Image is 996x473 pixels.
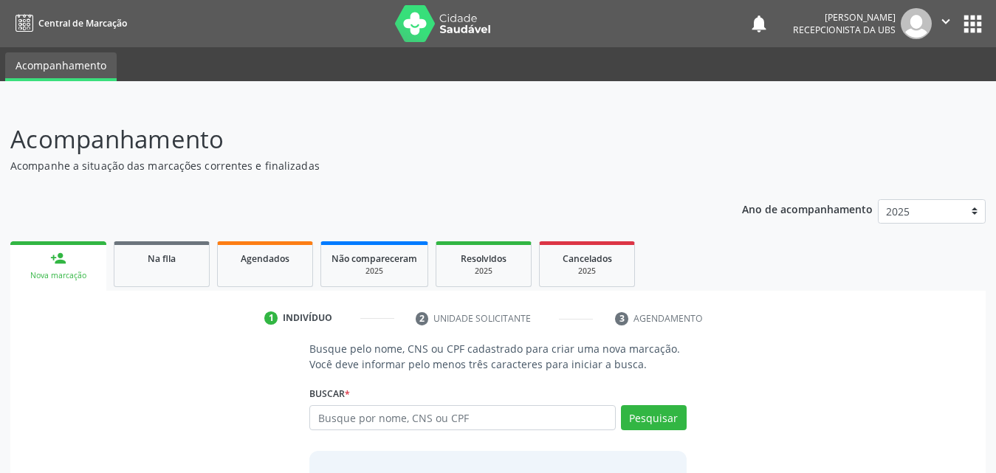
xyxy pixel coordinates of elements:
p: Ano de acompanhamento [742,199,873,218]
button:  [932,8,960,39]
label: Buscar [309,382,350,405]
input: Busque por nome, CNS ou CPF [309,405,616,430]
div: 2025 [550,266,624,277]
p: Acompanhe a situação das marcações correntes e finalizadas [10,158,693,173]
a: Central de Marcação [10,11,127,35]
p: Busque pelo nome, CNS ou CPF cadastrado para criar uma nova marcação. Você deve informar pelo men... [309,341,687,372]
button: Pesquisar [621,405,687,430]
div: Indivíduo [283,311,332,325]
img: img [901,8,932,39]
div: person_add [50,250,66,266]
button: notifications [749,13,769,34]
span: Na fila [148,252,176,265]
div: 2025 [332,266,417,277]
div: Nova marcação [21,270,96,281]
p: Acompanhamento [10,121,693,158]
span: Não compareceram [332,252,417,265]
span: Central de Marcação [38,17,127,30]
div: [PERSON_NAME] [793,11,896,24]
span: Agendados [241,252,289,265]
button: apps [960,11,986,37]
span: Recepcionista da UBS [793,24,896,36]
i:  [938,13,954,30]
div: 2025 [447,266,521,277]
span: Resolvidos [461,252,506,265]
div: 1 [264,311,278,325]
a: Acompanhamento [5,52,117,81]
span: Cancelados [563,252,612,265]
